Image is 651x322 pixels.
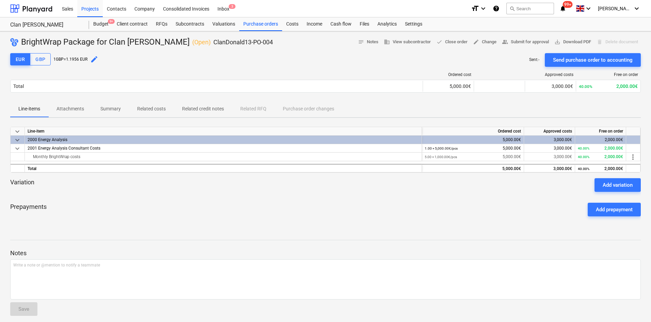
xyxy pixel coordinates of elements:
div: BrightWrap Package for Clan [PERSON_NAME] [10,37,273,48]
div: 3,000.00€ [527,136,572,144]
p: Related costs [137,105,166,112]
p: Sent : - [529,57,539,63]
i: keyboard_arrow_down [633,4,641,13]
span: Download PDF [554,38,591,46]
span: notes [358,39,364,45]
div: Approved costs [528,72,573,77]
div: Budget [89,17,113,31]
div: Approved costs [524,127,575,136]
p: Related credit notes [182,105,224,112]
p: Notes [10,249,641,257]
div: 2,000.00€ [578,153,623,161]
span: edit [90,55,98,63]
p: Line-items [18,105,40,112]
div: GBP [35,55,45,64]
i: Knowledge base [493,4,500,13]
div: Purchase order has a different currency from the budget [10,38,18,46]
small: 40.00% [578,155,589,159]
div: Free on order [575,127,626,136]
span: 9+ [108,19,115,24]
div: Free on order [579,72,638,77]
span: Notes [358,38,378,46]
span: done [436,39,442,45]
div: Total [13,83,24,89]
span: 2001 Energy Analysis Consultant Costs [28,146,100,151]
button: Search [506,3,554,14]
span: more_vert [629,153,637,161]
div: Add variation [603,181,633,189]
div: 5,000.00€ [425,165,521,173]
div: Line-item [25,127,422,136]
a: Subcontracts [172,17,208,31]
span: edit [473,39,479,45]
a: Files [356,17,373,31]
div: EUR [16,55,25,64]
div: 3,000.00€ [528,83,573,89]
a: Income [303,17,326,31]
div: 5,000.00€ [425,136,521,144]
button: Submit for approval [499,37,552,47]
p: Summary [100,105,121,112]
span: Close order [436,38,468,46]
span: search [509,6,515,11]
button: EUR [10,53,30,65]
a: Valuations [208,17,239,31]
button: Change [470,37,499,47]
span: View subcontractor [384,38,431,46]
small: 40.00% [579,84,592,89]
a: Cash flow [326,17,356,31]
span: Submit for approval [502,38,549,46]
button: View subcontractor [381,37,434,47]
div: 5,000.00€ [425,153,521,161]
a: Analytics [373,17,401,31]
div: Add prepayment [596,205,633,214]
span: 99+ [563,1,573,8]
div: Ordered cost [426,72,471,77]
button: Add prepayment [588,203,641,216]
div: Total [25,164,422,172]
button: Close order [434,37,470,47]
div: Clan [PERSON_NAME] [10,21,81,29]
span: people_alt [502,39,508,45]
button: Download PDF [552,37,594,47]
span: business [384,39,390,45]
p: ClanDonald13-PO-004 [213,38,273,46]
a: Costs [282,17,303,31]
span: keyboard_arrow_down [13,144,21,153]
small: 5.00 × 1,000.00€ / pcs [425,155,457,159]
p: Variation [10,178,34,192]
div: Monthly BrightWrap costs [28,153,419,161]
i: notifications [559,4,566,13]
div: 3,000.00€ [527,153,572,161]
i: keyboard_arrow_down [584,4,592,13]
small: 1.00 × 5,000.00€ / pcs [425,147,458,150]
i: keyboard_arrow_down [479,4,487,13]
div: 3,000.00€ [527,144,572,153]
a: Client contract [113,17,152,31]
small: 40.00% [578,167,589,171]
div: 3,000.00€ [527,165,572,173]
p: ( Open ) [192,38,211,46]
span: keyboard_arrow_down [13,127,21,136]
a: Settings [401,17,426,31]
a: Budget9+ [89,17,113,31]
div: 2000 Energy Analysis [28,136,419,144]
iframe: Chat Widget [617,289,651,322]
a: Purchase orders [239,17,282,31]
div: 5,000.00€ [426,83,471,89]
span: Change [473,38,497,46]
div: 2,000.00€ [578,144,623,153]
span: save_alt [554,39,560,45]
i: format_size [471,4,479,13]
span: keyboard_arrow_down [13,136,21,144]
